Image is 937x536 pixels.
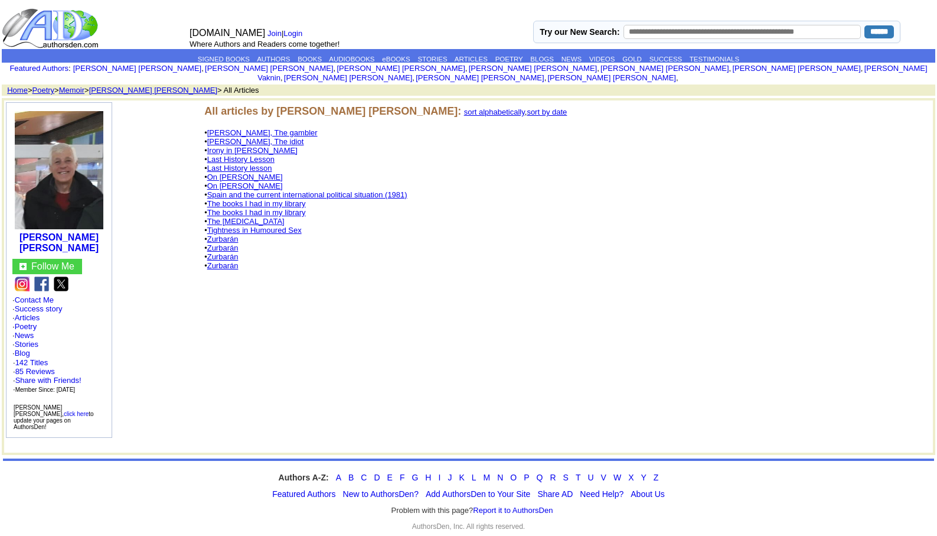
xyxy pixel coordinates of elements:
[546,75,547,82] font: i
[207,181,283,190] a: On [PERSON_NAME]
[15,304,63,313] a: Success story
[654,473,659,482] a: Z
[15,340,38,349] a: Stories
[15,322,37,331] a: Poetry
[73,64,201,73] a: [PERSON_NAME] [PERSON_NAME]
[628,473,634,482] a: X
[15,277,30,291] img: ig.png
[15,358,48,367] a: 142 Titles
[204,190,407,199] font: •
[73,64,928,82] font: , , , , , , , , , ,
[207,226,302,235] a: Tightness in Humoured Sex
[15,386,76,393] font: Member Since: [DATE]
[473,506,553,515] a: Report it to AuthorsDen
[207,261,239,270] a: Zurbarán
[484,473,491,482] a: M
[448,473,452,482] a: J
[279,473,329,482] strong: Authors A-Z:
[207,173,283,181] a: On [PERSON_NAME]
[207,190,407,199] a: Spain and the current international political situation (1981)
[550,473,556,482] a: R
[12,295,106,394] font: · · · · · · ·
[89,86,217,95] a: [PERSON_NAME] [PERSON_NAME]
[204,199,305,208] font: •
[204,173,282,181] font: •
[34,277,49,291] img: fb.png
[576,473,581,482] a: T
[361,473,367,482] a: C
[19,232,99,253] a: [PERSON_NAME] [PERSON_NAME]
[204,226,302,235] font: •
[601,473,606,482] a: V
[207,252,239,261] a: Zurbarán
[863,66,864,72] font: i
[391,506,553,515] font: Problem with this page?
[589,56,615,63] a: VIDEOS
[190,28,265,38] font: [DOMAIN_NAME]
[387,473,393,482] a: E
[207,243,239,252] a: Zurbarán
[32,86,55,95] a: Poetry
[207,164,272,173] a: Last History lesson
[416,73,544,82] a: [PERSON_NAME] [PERSON_NAME]
[19,263,27,270] img: gc.jpg
[190,40,339,48] font: Where Authors and Readers come together!
[537,489,573,499] a: Share AD
[438,473,440,482] a: I
[374,473,380,482] a: D
[267,29,306,38] font: |
[7,86,28,95] a: Home
[207,199,306,208] a: The books I had in my library
[561,56,582,63] a: NEWS
[649,56,683,63] a: SUCCESS
[329,56,374,63] a: AUDIOBOOKS
[425,473,431,482] a: H
[3,522,934,531] div: AuthorsDen, Inc. All rights reserved.
[587,473,593,482] a: U
[622,56,642,63] a: GOLD
[467,66,468,72] font: i
[15,349,30,358] a: Blog
[283,29,302,38] a: Login
[400,473,405,482] a: F
[563,473,569,482] a: S
[207,208,306,217] a: The books I had in my library
[204,164,272,173] font: •
[9,64,70,73] font: :
[472,473,476,482] a: L
[204,208,305,217] font: •
[613,473,621,482] a: W
[15,313,40,322] a: Articles
[580,489,623,499] a: Need Help?
[3,86,259,95] font: > > > > All Articles
[284,73,412,82] a: [PERSON_NAME] [PERSON_NAME]
[540,27,619,37] label: Try our New Search:
[204,243,238,252] font: •
[335,66,337,72] font: i
[599,66,600,72] font: i
[426,489,530,499] a: Add AuthorsDen to Your Site
[690,56,739,63] a: TESTIMONIALS
[459,473,464,482] a: K
[678,75,680,82] font: i
[207,146,298,155] a: Irony in [PERSON_NAME]
[54,277,68,291] img: x.png
[15,331,34,340] a: News
[455,56,488,63] a: ARTICLES
[283,75,284,82] font: i
[204,261,238,270] font: •
[527,108,567,116] a: sort by date
[495,56,523,63] a: POETRY
[267,29,282,38] a: Join
[15,295,54,304] a: Contact Me
[537,473,543,482] a: Q
[547,73,675,82] a: [PERSON_NAME] [PERSON_NAME]
[343,489,419,499] a: New to AuthorsDen?
[31,261,74,271] a: Follow Me
[497,473,503,482] a: N
[336,473,341,482] a: A
[204,105,461,117] b: All articles by [PERSON_NAME] [PERSON_NAME]:
[337,64,465,73] a: [PERSON_NAME] [PERSON_NAME]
